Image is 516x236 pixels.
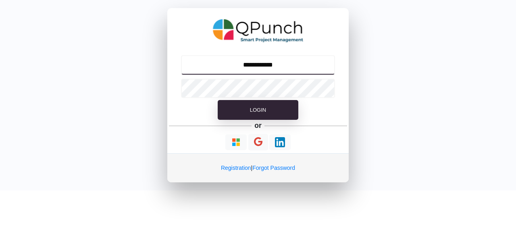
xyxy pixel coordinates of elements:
[221,165,251,171] a: Registration
[250,107,266,113] span: Login
[231,137,241,147] img: Loading...
[253,120,263,131] h5: or
[252,165,295,171] a: Forgot Password
[213,16,304,45] img: QPunch
[167,153,349,182] div: |
[275,137,285,147] img: Loading...
[225,134,247,150] button: Continue With Microsoft Azure
[248,134,268,150] button: Continue With Google
[218,100,298,120] button: Login
[269,134,291,150] button: Continue With LinkedIn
